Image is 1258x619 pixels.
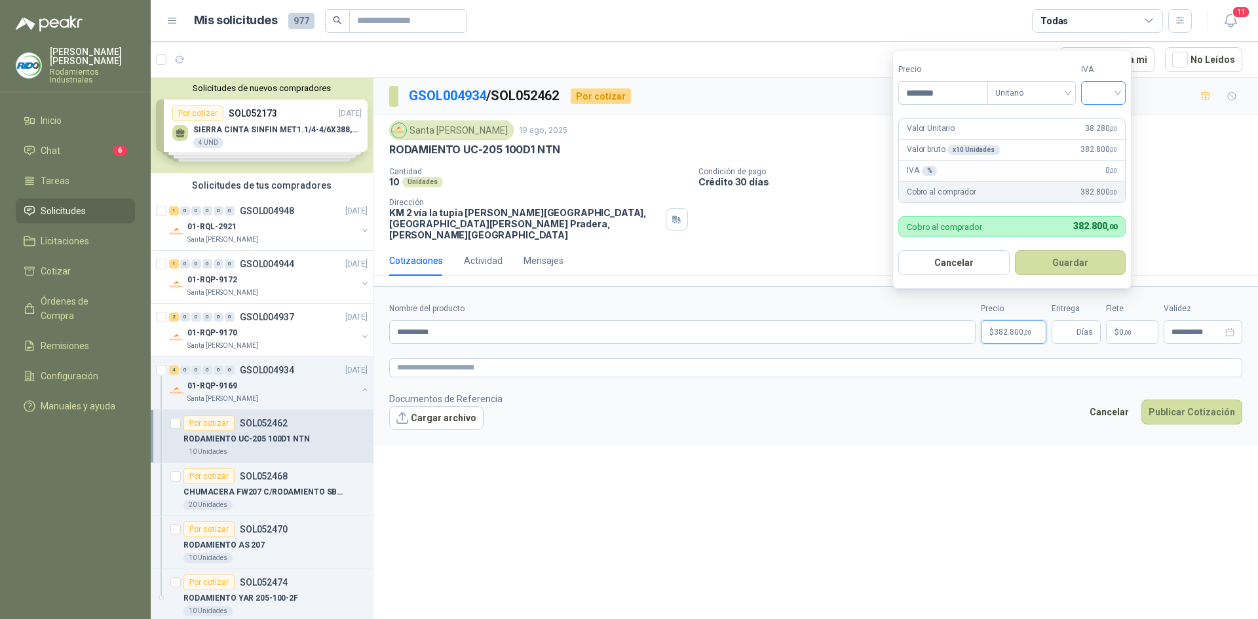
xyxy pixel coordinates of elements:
[169,277,185,293] img: Company Logo
[389,121,514,140] div: Santa [PERSON_NAME]
[994,328,1031,336] span: 382.800
[191,206,201,216] div: 0
[214,312,223,322] div: 0
[1109,189,1117,196] span: ,00
[183,592,298,605] p: RODAMIENTO YAR 205-100-2F
[169,309,370,351] a: 2 0 0 0 0 0 GSOL004937[DATE] Company Logo01-RQP-9170Santa [PERSON_NAME]
[225,206,235,216] div: 0
[898,250,1010,275] button: Cancelar
[169,362,370,404] a: 4 0 0 0 0 0 GSOL004934[DATE] Company Logo01-RQP-9169Santa [PERSON_NAME]
[183,521,235,537] div: Por cotizar
[524,253,563,268] div: Mensajes
[240,206,294,216] p: GSOL004948
[1052,303,1101,315] label: Entrega
[1232,6,1250,18] span: 11
[345,364,368,377] p: [DATE]
[345,311,368,324] p: [DATE]
[191,259,201,269] div: 0
[240,366,294,375] p: GSOL004934
[1085,122,1117,135] span: 38.280
[1106,320,1158,344] p: $ 0,00
[345,258,368,271] p: [DATE]
[169,366,179,375] div: 4
[183,468,235,484] div: Por cotizar
[183,433,310,445] p: RODAMIENTO UC-205 100D1 NTN
[1165,47,1242,72] button: No Leídos
[187,327,237,339] p: 01-RQP-9170
[225,366,235,375] div: 0
[183,486,347,498] p: CHUMACERA FW207 C/RODAMIENTO SB207
[907,223,982,231] p: Cobro al comprador
[907,164,937,177] p: IVA
[1081,64,1126,76] label: IVA
[345,205,368,217] p: [DATE]
[1119,328,1132,336] span: 0
[389,198,660,207] p: Dirección
[389,253,443,268] div: Cotizaciones
[41,204,86,218] span: Solicitudes
[151,78,373,173] div: Solicitudes de nuevos compradoresPor cotizarSOL052173[DATE] SIERRA CINTA SINFIN MET1.1/4-4/6X388,...
[183,606,233,616] div: 10 Unidades
[240,578,288,587] p: SOL052474
[464,253,503,268] div: Actividad
[922,166,938,176] div: %
[968,49,1049,70] div: 1 - 50 de 388
[50,47,135,66] p: [PERSON_NAME] [PERSON_NAME]
[288,13,314,29] span: 977
[1080,143,1117,156] span: 382.800
[1164,303,1242,315] label: Validez
[1107,223,1117,231] span: ,00
[1141,400,1242,424] button: Publicar Cotización
[1219,9,1242,33] button: 11
[214,259,223,269] div: 0
[50,68,135,84] p: Rodamientos Industriales
[169,383,185,399] img: Company Logo
[187,274,237,286] p: 01-RQP-9172
[698,167,1253,176] p: Condición de pago
[180,259,190,269] div: 0
[214,366,223,375] div: 0
[1082,400,1136,424] button: Cancelar
[389,207,660,240] p: KM 2 vía la tupia [PERSON_NAME][GEOGRAPHIC_DATA], [GEOGRAPHIC_DATA][PERSON_NAME] Pradera , [PERSO...
[183,447,233,457] div: 10 Unidades
[180,312,190,322] div: 0
[16,138,135,163] a: Chat6
[16,53,41,78] img: Company Logo
[169,259,179,269] div: 1
[240,419,288,428] p: SOL052462
[41,369,98,383] span: Configuración
[41,174,69,188] span: Tareas
[183,500,233,510] div: 20 Unidades
[169,312,179,322] div: 2
[907,143,1000,156] p: Valor bruto
[1105,164,1117,177] span: 0
[898,64,987,76] label: Precio
[1040,14,1068,28] div: Todas
[389,406,484,430] button: Cargar archivo
[187,394,258,404] p: Santa [PERSON_NAME]
[907,122,955,135] p: Valor Unitario
[113,145,127,156] span: 6
[202,366,212,375] div: 0
[1059,47,1154,72] button: Asignado a mi
[389,176,400,187] p: 10
[16,333,135,358] a: Remisiones
[389,303,976,315] label: Nombre del producto
[16,108,135,133] a: Inicio
[981,320,1046,344] p: $382.800,00
[169,330,185,346] img: Company Logo
[156,83,368,93] button: Solicitudes de nuevos compradores
[947,145,999,155] div: x 10 Unidades
[187,234,258,245] p: Santa [PERSON_NAME]
[409,88,486,103] a: GSOL004934
[194,11,278,30] h1: Mis solicitudes
[187,288,258,298] p: Santa [PERSON_NAME]
[225,312,235,322] div: 0
[187,380,237,392] p: 01-RQP-9169
[1106,303,1158,315] label: Flete
[907,186,976,198] p: Cobro al comprador
[169,256,370,298] a: 1 0 0 0 0 0 GSOL004944[DATE] Company Logo01-RQP-9172Santa [PERSON_NAME]
[187,221,237,233] p: 01-RQL-2921
[183,574,235,590] div: Por cotizar
[16,289,135,328] a: Órdenes de Compra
